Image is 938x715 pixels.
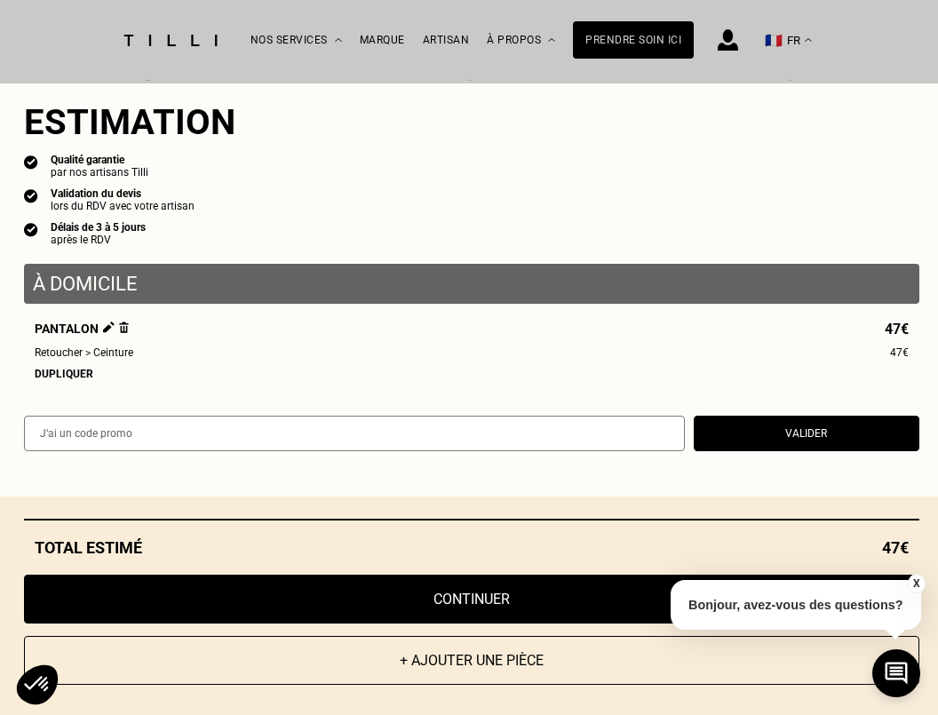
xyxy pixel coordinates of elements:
[51,187,195,200] div: Validation du devis
[24,221,38,237] img: icon list info
[882,538,909,557] span: 47€
[24,154,38,170] img: icon list info
[24,187,38,203] img: icon list info
[24,636,919,685] button: + Ajouter une pièce
[907,574,925,593] button: X
[51,166,148,179] div: par nos artisans Tilli
[51,221,146,234] div: Délais de 3 à 5 jours
[24,101,919,143] section: Estimation
[24,575,919,624] button: Continuer
[35,322,129,337] span: Pantalon
[103,322,115,333] img: Éditer
[24,416,685,451] input: J‘ai un code promo
[890,346,909,361] span: 47€
[51,200,195,212] div: lors du RDV avec votre artisan
[885,322,909,337] span: 47€
[35,346,133,361] span: Retoucher > Ceinture
[671,580,921,630] p: Bonjour, avez-vous des questions?
[119,322,129,333] img: Supprimer
[24,538,919,557] div: Total estimé
[33,273,910,295] p: À domicile
[35,368,909,380] div: Dupliquer
[51,154,148,166] div: Qualité garantie
[694,416,919,451] button: Valider
[51,234,146,246] div: après le RDV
